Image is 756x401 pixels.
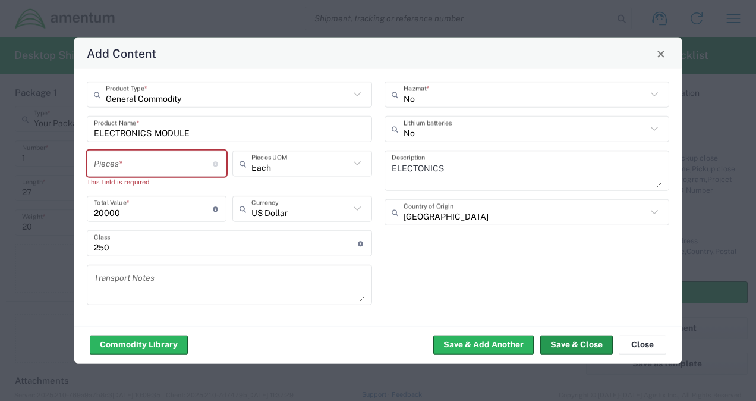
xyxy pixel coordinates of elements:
[87,177,226,187] div: This field is required
[433,335,534,354] button: Save & Add Another
[540,335,613,354] button: Save & Close
[619,335,666,354] button: Close
[87,45,156,62] h4: Add Content
[90,335,188,354] button: Commodity Library
[653,45,669,62] button: Close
